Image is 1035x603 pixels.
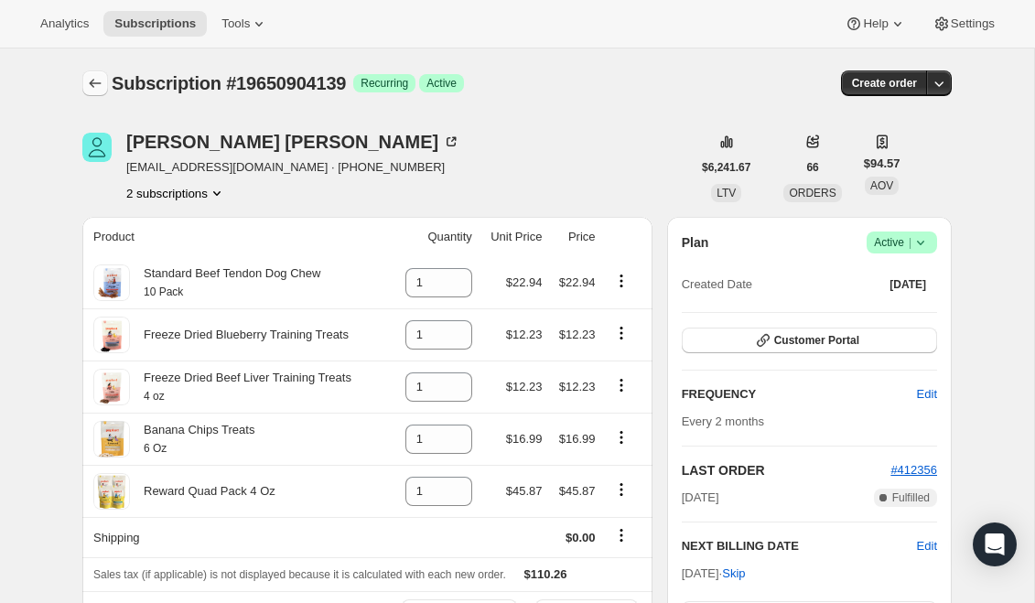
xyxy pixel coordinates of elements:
[82,217,390,257] th: Product
[130,421,254,458] div: Banana Chips Treats
[144,390,165,403] small: 4 oz
[682,275,752,294] span: Created Date
[144,442,167,455] small: 6 Oz
[774,333,859,348] span: Customer Portal
[361,76,408,91] span: Recurring
[834,11,917,37] button: Help
[682,566,746,580] span: [DATE] ·
[951,16,995,31] span: Settings
[547,217,600,257] th: Price
[607,427,636,447] button: Product actions
[130,369,351,405] div: Freeze Dried Beef Liver Training Treats
[126,133,460,151] div: [PERSON_NAME] [PERSON_NAME]
[795,155,829,180] button: 66
[682,415,764,428] span: Every 2 months
[682,461,891,479] h2: LAST ORDER
[126,184,226,202] button: Product actions
[890,461,937,479] button: #412356
[682,328,937,353] button: Customer Portal
[892,490,930,505] span: Fulfilled
[841,70,928,96] button: Create order
[607,271,636,291] button: Product actions
[130,326,349,344] div: Freeze Dried Blueberry Training Treats
[917,537,937,555] button: Edit
[93,369,130,405] img: product img
[506,380,543,393] span: $12.23
[870,179,893,192] span: AOV
[126,158,460,177] span: [EMAIL_ADDRESS][DOMAIN_NAME] · [PHONE_NUMBER]
[682,537,917,555] h2: NEXT BILLING DATE
[682,233,709,252] h2: Plan
[922,11,1006,37] button: Settings
[864,155,900,173] span: $94.57
[130,482,275,501] div: Reward Quad Pack 4 Oz
[390,217,477,257] th: Quantity
[789,187,836,199] span: ORDERS
[909,235,911,250] span: |
[852,76,917,91] span: Create order
[607,375,636,395] button: Product actions
[874,233,930,252] span: Active
[112,73,346,93] span: Subscription #19650904139
[890,463,937,477] a: #412356
[917,385,937,404] span: Edit
[607,323,636,343] button: Product actions
[93,473,130,510] img: product img
[717,187,736,199] span: LTV
[607,525,636,545] button: Shipping actions
[524,567,567,581] span: $110.26
[722,565,745,583] span: Skip
[506,484,543,498] span: $45.87
[559,484,596,498] span: $45.87
[93,317,130,353] img: product img
[82,517,390,557] th: Shipping
[93,264,130,301] img: product img
[40,16,89,31] span: Analytics
[559,380,596,393] span: $12.23
[863,16,888,31] span: Help
[702,160,750,175] span: $6,241.67
[210,11,279,37] button: Tools
[93,421,130,458] img: product img
[478,217,548,257] th: Unit Price
[103,11,207,37] button: Subscriptions
[711,559,756,588] button: Skip
[82,133,112,162] span: Chrissy Benney
[559,328,596,341] span: $12.23
[82,70,108,96] button: Subscriptions
[221,16,250,31] span: Tools
[806,160,818,175] span: 66
[691,155,761,180] button: $6,241.67
[682,489,719,507] span: [DATE]
[973,522,1017,566] div: Open Intercom Messenger
[506,328,543,341] span: $12.23
[506,432,543,446] span: $16.99
[559,275,596,289] span: $22.94
[426,76,457,91] span: Active
[93,568,506,581] span: Sales tax (if applicable) is not displayed because it is calculated with each new order.
[879,272,937,297] button: [DATE]
[114,16,196,31] span: Subscriptions
[559,432,596,446] span: $16.99
[144,285,183,298] small: 10 Pack
[506,275,543,289] span: $22.94
[906,380,948,409] button: Edit
[566,531,596,544] span: $0.00
[130,264,320,301] div: Standard Beef Tendon Dog Chew
[889,277,926,292] span: [DATE]
[682,385,917,404] h2: FREQUENCY
[607,479,636,500] button: Product actions
[29,11,100,37] button: Analytics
